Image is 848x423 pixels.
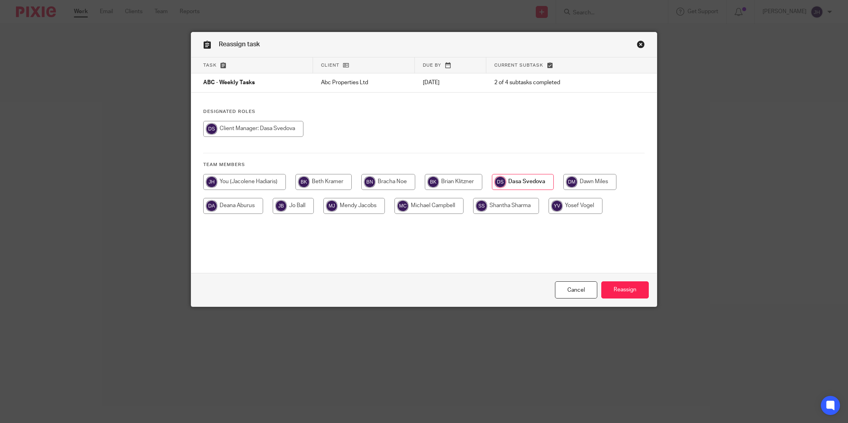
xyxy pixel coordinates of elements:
td: 2 of 4 subtasks completed [486,73,618,93]
p: [DATE] [423,79,478,87]
span: Reassign task [219,41,260,47]
input: Reassign [601,281,649,298]
h4: Team members [203,162,645,168]
span: Client [321,63,339,67]
p: Abc Properties Ltd [321,79,407,87]
span: Current subtask [494,63,543,67]
a: Close this dialog window [637,40,645,51]
span: Task [203,63,217,67]
h4: Designated Roles [203,109,645,115]
a: Close this dialog window [555,281,597,298]
span: Due by [423,63,441,67]
span: ABC - Weekly Tasks [203,80,255,86]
